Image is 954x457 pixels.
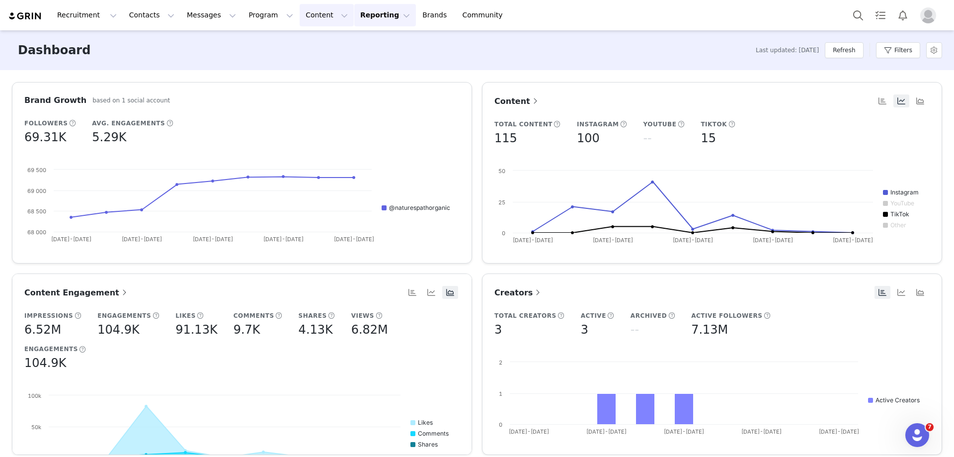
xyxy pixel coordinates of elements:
text: Likes [418,419,433,426]
h5: 15 [701,129,716,147]
h5: Comments [234,311,274,320]
text: 69 500 [27,167,46,174]
text: Shares [418,441,438,448]
text: [DATE]-[DATE] [586,428,627,435]
button: Recruitment [51,4,123,26]
h5: Total Creators [494,311,556,320]
text: 0 [499,421,502,428]
h5: Avg. Engagements [92,119,165,128]
text: [DATE]-[DATE] [741,428,782,435]
text: [DATE]-[DATE] [513,237,553,244]
h5: 6.52M [24,321,61,339]
button: Profile [914,7,946,23]
h5: Likes [175,311,196,320]
button: Program [242,4,299,26]
h5: Followers [24,119,68,128]
text: [DATE]-[DATE] [664,428,704,435]
text: [DATE]-[DATE] [122,236,162,243]
h5: Engagements [24,345,78,354]
h5: Archived [631,311,667,320]
button: Content [300,4,354,26]
span: 7 [926,423,934,431]
h5: 4.13K [299,321,333,339]
a: Content Engagement [24,286,129,299]
text: 69 000 [27,187,46,194]
h3: Brand Growth [24,94,86,106]
text: 100k [28,392,41,399]
text: 68 000 [27,229,46,236]
span: Creators [494,288,543,297]
h5: 100 [577,129,600,147]
text: @naturespathorganic [389,204,450,211]
button: Reporting [354,4,416,26]
text: Instagram [890,188,919,196]
text: [DATE]-[DATE] [819,428,859,435]
iframe: Intercom live chat [905,423,929,447]
text: 50k [31,424,41,431]
text: 68 500 [27,208,46,215]
text: [DATE]-[DATE] [753,237,793,244]
text: 0 [502,230,505,237]
h5: 3 [581,321,588,339]
button: Search [847,4,869,26]
a: Community [457,4,513,26]
h3: Dashboard [18,41,90,59]
button: Contacts [123,4,180,26]
h5: Shares [299,311,327,320]
button: Refresh [825,42,863,58]
h5: 115 [494,129,517,147]
h5: Active Followers [691,311,762,320]
h5: TikTok [701,120,727,129]
text: [DATE]-[DATE] [334,236,374,243]
a: Content [494,95,540,107]
text: Comments [418,430,449,437]
text: [DATE]-[DATE] [193,236,233,243]
h5: 5.29K [92,128,126,146]
h5: 104.9K [24,354,66,372]
text: [DATE]-[DATE] [673,237,713,244]
h5: 7.13M [691,321,728,339]
text: YouTube [890,199,914,207]
button: Messages [181,4,242,26]
h5: 104.9K [97,321,139,339]
text: [DATE]-[DATE] [509,428,549,435]
a: Creators [494,286,543,299]
text: [DATE]-[DATE] [263,236,304,243]
button: Notifications [892,4,914,26]
h5: based on 1 social account [92,96,170,105]
text: 2 [499,359,502,366]
h5: Engagements [97,311,151,320]
h5: 3 [494,321,502,339]
text: [DATE]-[DATE] [833,237,873,244]
text: [DATE]-[DATE] [593,237,633,244]
h5: Views [351,311,374,320]
span: Last updated: [DATE] [756,46,819,55]
text: TikTok [890,210,909,218]
text: 25 [498,199,505,206]
img: grin logo [8,11,43,21]
img: placeholder-profile.jpg [920,7,936,23]
text: Other [890,221,906,229]
span: Content [494,96,540,106]
a: Tasks [870,4,891,26]
h5: 6.82M [351,321,388,339]
a: Brands [416,4,456,26]
text: 1 [499,390,502,397]
text: [DATE]-[DATE] [51,236,91,243]
text: 50 [498,168,505,175]
text: Active Creators [875,396,920,404]
h5: -- [643,129,651,147]
h5: 9.7K [234,321,260,339]
h5: YouTube [643,120,676,129]
button: Filters [876,42,920,58]
h5: Active [581,311,606,320]
h5: -- [631,321,639,339]
h5: 69.31K [24,128,66,146]
span: Content Engagement [24,288,129,297]
h5: Total Content [494,120,553,129]
h5: 91.13K [175,321,217,339]
h5: Impressions [24,311,73,320]
h5: Instagram [577,120,619,129]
